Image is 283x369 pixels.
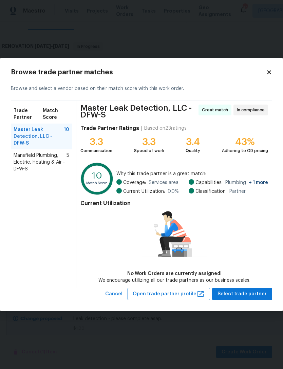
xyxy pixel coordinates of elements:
[67,152,69,172] span: 5
[80,200,268,207] h4: Current Utilization
[102,288,125,300] button: Cancel
[139,125,144,132] div: |
[134,147,164,154] div: Speed of work
[43,107,69,121] span: Match Score
[14,152,67,172] span: Mansfield Plumbing, Electric, Heating & Air - DFW-S
[222,147,268,154] div: Adhering to OD pricing
[186,139,200,145] div: 3.4
[92,171,102,180] text: 10
[105,290,122,298] span: Cancel
[80,105,196,118] span: Master Leak Detection, LLC - DFW-S
[149,179,178,186] span: Services area
[229,188,246,195] span: Partner
[202,107,231,113] span: Great match
[222,139,268,145] div: 43%
[195,188,227,195] span: Classification:
[80,147,112,154] div: Communication
[123,188,165,195] span: Current Utilization:
[134,139,164,145] div: 3.3
[218,290,267,298] span: Select trade partner
[86,181,108,185] text: Match Score
[133,290,205,298] span: Open trade partner profile
[14,126,64,147] span: Master Leak Detection, LLC - DFW-S
[186,147,200,154] div: Quality
[11,77,272,100] div: Browse and select a vendor based on their match score with this work order.
[98,270,250,277] div: No Work Orders are currently assigned!
[195,179,223,186] span: Capabilities:
[80,139,112,145] div: 3.3
[127,288,210,300] button: Open trade partner profile
[64,126,69,147] span: 10
[249,180,268,185] span: + 1 more
[14,107,43,121] span: Trade Partner
[144,125,187,132] div: Based on 23 ratings
[212,288,272,300] button: Select trade partner
[168,188,179,195] span: 0.0 %
[98,277,250,284] div: We encourage utilizing all our trade partners as our business scales.
[225,179,268,186] span: Plumbing
[116,170,268,177] span: Why this trade partner is a great match:
[237,107,267,113] span: In compliance
[11,69,266,76] h2: Browse trade partner matches
[80,125,139,132] h4: Trade Partner Ratings
[123,179,146,186] span: Coverage:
